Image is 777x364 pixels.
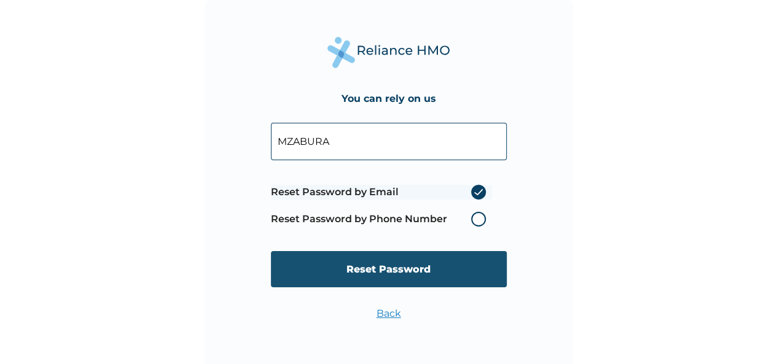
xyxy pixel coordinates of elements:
img: Reliance Health's Logo [327,37,450,68]
span: Password reset method [271,179,492,233]
a: Back [377,308,401,319]
h4: You can rely on us [342,93,436,104]
input: Reset Password [271,251,507,287]
label: Reset Password by Email [271,185,492,199]
label: Reset Password by Phone Number [271,212,492,227]
input: Your Enrollee ID or Email Address [271,123,507,160]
